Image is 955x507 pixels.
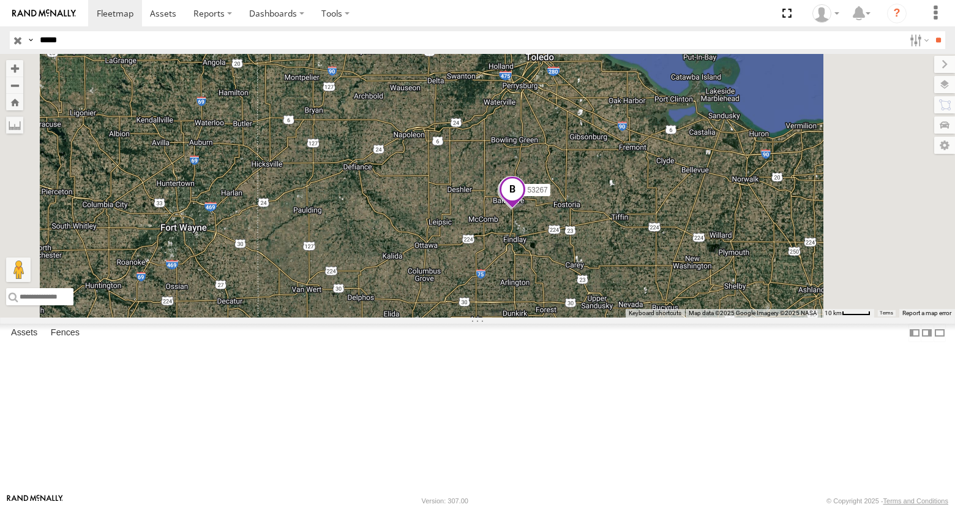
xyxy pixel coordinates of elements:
span: Map data ©2025 Google Imagery ©2025 NASA [689,310,817,316]
label: Dock Summary Table to the Left [908,324,921,341]
div: © Copyright 2025 - [826,497,948,505]
button: Drag Pegman onto the map to open Street View [6,257,31,282]
a: Terms and Conditions [883,497,948,505]
label: Map Settings [934,137,955,154]
a: Terms (opens in new tab) [880,311,893,316]
span: 53267 [527,186,547,194]
button: Map Scale: 10 km per 43 pixels [821,309,874,318]
button: Zoom Home [6,94,23,110]
a: Visit our Website [7,495,63,507]
div: Version: 307.00 [422,497,468,505]
label: Search Query [26,31,36,49]
button: Keyboard shortcuts [629,309,681,318]
button: Zoom out [6,77,23,94]
label: Dock Summary Table to the Right [921,324,933,341]
div: Miky Transport [808,4,844,23]
button: Zoom in [6,60,23,77]
label: Assets [5,324,43,341]
span: 10 km [825,310,842,316]
label: Measure [6,116,23,134]
img: rand-logo.svg [12,9,76,18]
label: Hide Summary Table [934,324,946,341]
label: Search Filter Options [905,31,931,49]
a: Report a map error [902,310,951,316]
label: Fences [45,324,86,341]
i: ? [887,4,907,23]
